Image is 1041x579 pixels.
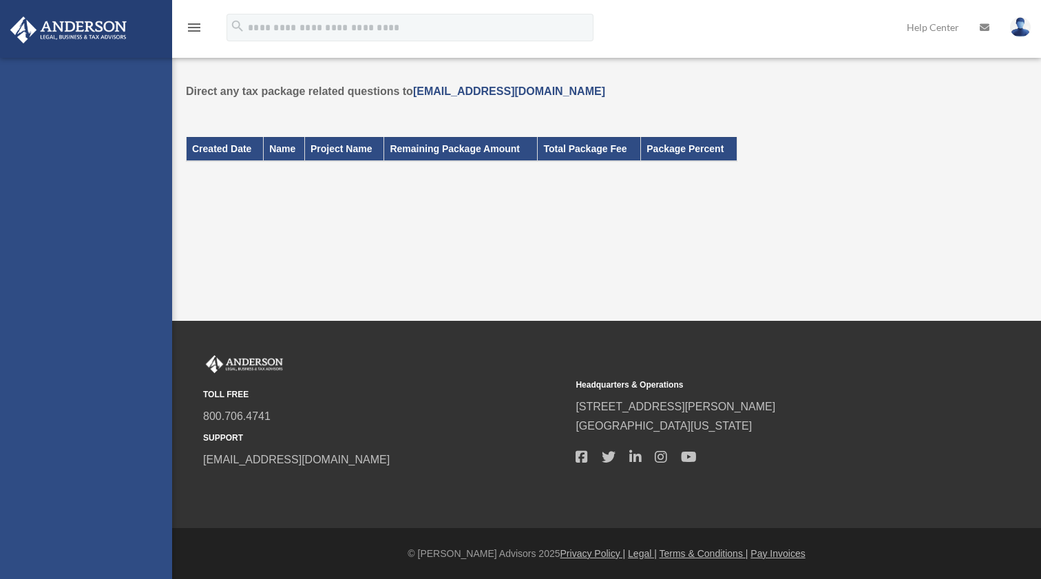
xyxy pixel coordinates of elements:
div: © [PERSON_NAME] Advisors 2025 [172,545,1041,562]
a: Terms & Conditions | [660,548,748,559]
small: SUPPORT [203,431,566,445]
small: Headquarters & Operations [576,378,938,392]
img: Anderson Advisors Platinum Portal [203,355,286,373]
a: [GEOGRAPHIC_DATA][US_STATE] [576,420,752,432]
th: Package Percent [641,137,737,160]
strong: Direct any tax package related questions to [186,85,605,97]
img: User Pic [1010,17,1031,37]
th: Total Package Fee [538,137,641,160]
th: Remaining Package Amount [384,137,538,160]
a: Legal | [628,548,657,559]
i: search [230,19,245,34]
a: menu [186,24,202,36]
a: [STREET_ADDRESS][PERSON_NAME] [576,401,775,412]
a: Pay Invoices [750,548,805,559]
i: menu [186,19,202,36]
a: Privacy Policy | [560,548,626,559]
a: 800.706.4741 [203,410,271,422]
a: [EMAIL_ADDRESS][DOMAIN_NAME] [413,85,605,97]
th: Created Date [187,137,264,160]
th: Project Name [304,137,384,160]
th: Name [264,137,305,160]
a: [EMAIL_ADDRESS][DOMAIN_NAME] [203,454,390,465]
small: TOLL FREE [203,388,566,402]
img: Anderson Advisors Platinum Portal [6,17,131,43]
